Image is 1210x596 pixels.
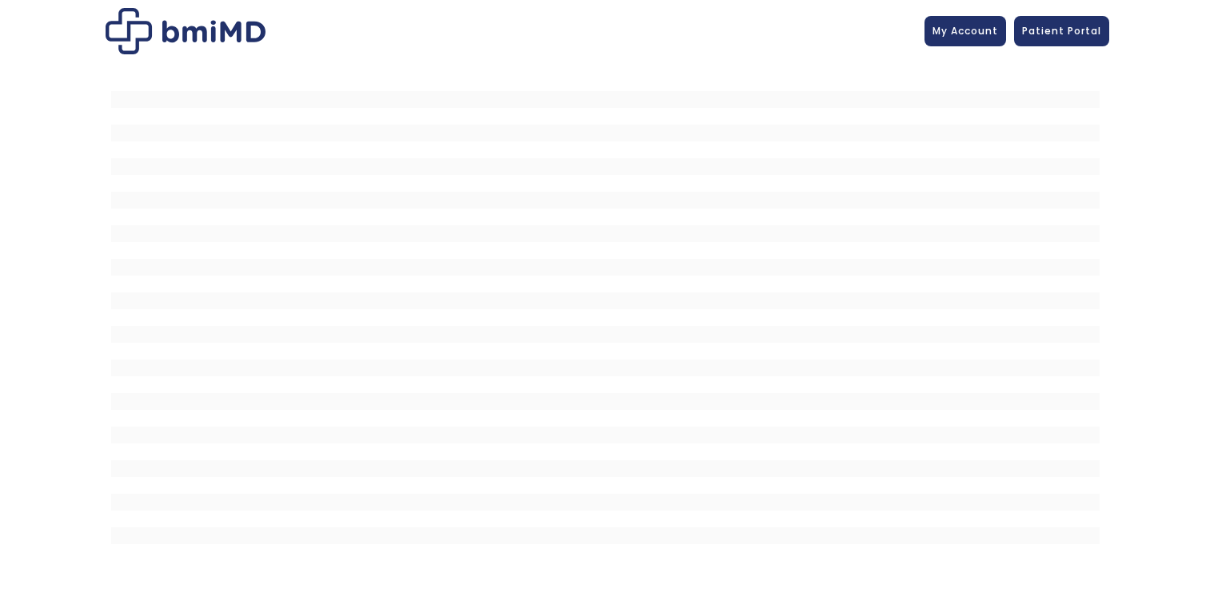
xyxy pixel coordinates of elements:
iframe: MDI Patient Messaging Portal [111,74,1100,554]
a: My Account [924,16,1006,46]
span: My Account [932,24,998,38]
a: Patient Portal [1014,16,1109,46]
img: Patient Messaging Portal [106,8,266,54]
span: Patient Portal [1022,24,1101,38]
